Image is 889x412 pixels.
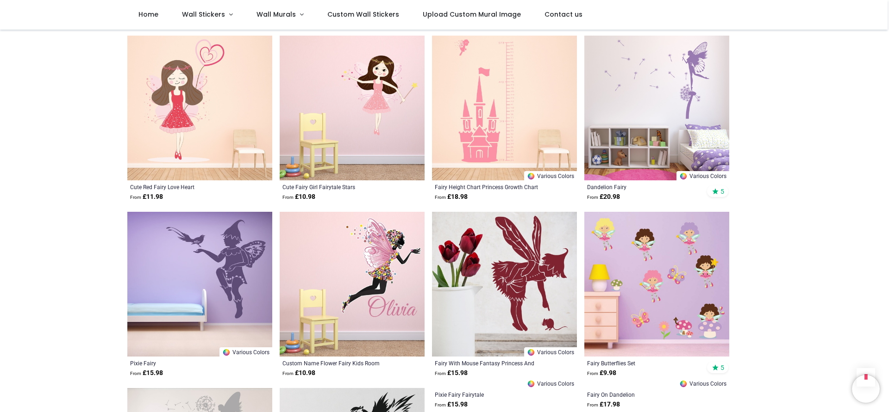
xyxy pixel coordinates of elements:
span: From [435,371,446,376]
img: Fairy Height Chart Princess Growth Chart Wall Sticker [432,36,577,180]
img: Color Wheel [679,172,688,180]
a: Various Colors [676,171,729,180]
span: From [587,371,598,376]
span: Wall Stickers [182,10,225,19]
strong: £ 18.98 [435,192,468,202]
span: From [435,195,446,200]
span: Upload Custom Mural Image [423,10,521,19]
a: Fairy Butterflies Set [587,359,699,367]
span: Home [138,10,158,19]
img: Dandelion Fairy Wall Sticker [584,36,729,180]
img: Cute Fairy Girl Fairytale Stars Wall Sticker [280,36,425,180]
iframe: Brevo live chat [852,375,880,403]
strong: £ 10.98 [282,192,315,202]
img: Pixie Fairy Wall Sticker [127,212,272,357]
a: Cute Fairy Girl Fairytale Stars [282,183,394,191]
img: Color Wheel [527,172,535,180]
img: Color Wheel [527,348,535,357]
span: From [282,371,294,376]
span: From [130,195,141,200]
img: Fairy Butterflies Wall Sticker Set [584,212,729,357]
span: 5 [720,363,724,372]
a: Various Colors [524,171,577,180]
strong: £ 20.98 [587,192,620,202]
a: Dandelion Fairy [587,183,699,191]
span: From [587,195,598,200]
img: Cute Red Fairy Love Heart Wall Sticker [127,36,272,180]
a: Fairy Height Chart Princess Growth Chart [435,183,546,191]
strong: £ 9.98 [587,369,616,378]
img: Color Wheel [222,348,231,357]
img: Fairy With Mouse Fantasy Princess And Fairy Wall Sticker Bedroom Decor Art Decal [432,212,577,357]
a: Various Colors [524,347,577,357]
img: Custom Name Flower Fairy Wall Sticker Personalised Kids Room Decal [280,212,425,357]
span: 5 [720,187,724,196]
strong: £ 11.98 [130,192,163,202]
a: Pixie Fairy [130,359,242,367]
span: From [130,371,141,376]
strong: £ 15.98 [435,369,468,378]
span: Contact us [545,10,582,19]
a: Cute Red Fairy Love Heart [130,183,242,191]
a: Fairy With Mouse Fantasy Princess And Fairy Bedroom Decor Art [435,359,546,367]
a: Various Colors [219,347,272,357]
strong: £ 10.98 [282,369,315,378]
span: Wall Murals [257,10,296,19]
span: Custom Wall Stickers [327,10,399,19]
span: From [282,195,294,200]
strong: £ 15.98 [130,369,163,378]
a: Custom Name Flower Fairy Kids Room [282,359,394,367]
